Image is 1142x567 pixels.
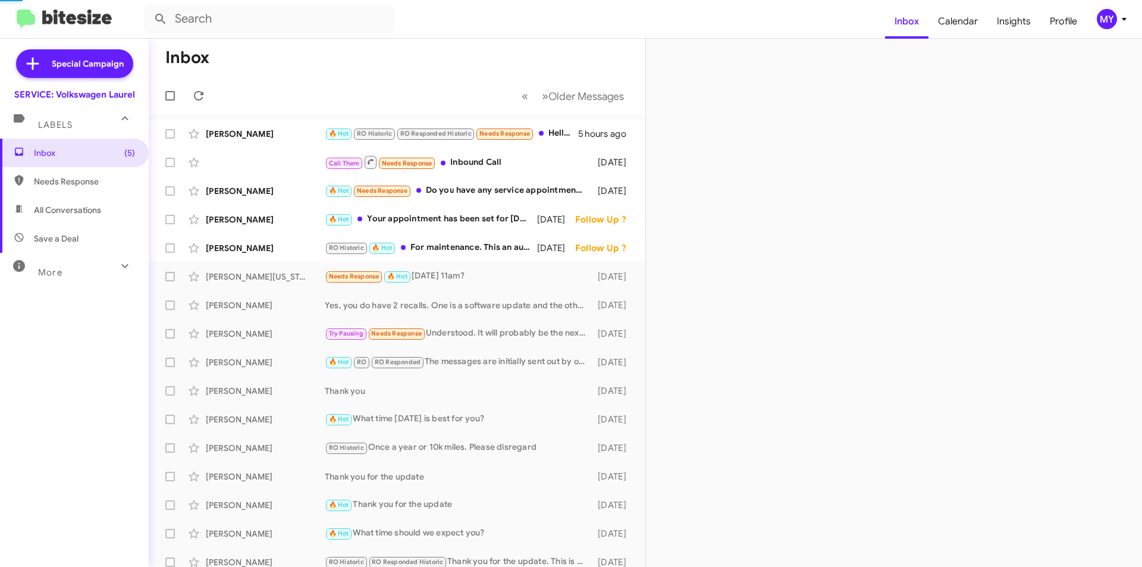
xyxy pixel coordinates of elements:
div: MY [1097,9,1117,29]
span: Labels [38,120,73,130]
div: [PERSON_NAME] [206,528,325,540]
span: 🔥 Hot [329,415,349,423]
span: RO [357,358,366,366]
div: [PERSON_NAME] [206,471,325,483]
div: Thank you [325,385,592,397]
div: [PERSON_NAME] [206,328,325,340]
span: RO Responded Historic [400,130,472,137]
div: [PERSON_NAME] [206,128,325,140]
span: Needs Response [329,272,379,280]
button: Previous [514,84,535,108]
div: [PERSON_NAME] [206,185,325,197]
div: [DATE] [592,385,636,397]
span: All Conversations [34,204,101,216]
span: 🔥 Hot [329,530,349,537]
span: 🔥 Hot [329,187,349,195]
div: SERVICE: Volkswagen Laurel [14,89,135,101]
span: Needs Response [479,130,530,137]
div: [DATE] [592,528,636,540]
span: Inbox [34,147,135,159]
span: RO Historic [357,130,392,137]
span: Needs Response [382,159,432,167]
div: Thank you for the update [325,498,592,512]
span: Needs Response [34,176,135,187]
span: RO Responded [375,358,421,366]
div: [DATE] [592,442,636,454]
div: Understood. It will probably be the next 2 weeks, I'm still under 142K. [325,327,592,340]
span: » [542,89,548,104]
div: 5 hours ago [578,128,636,140]
div: [PERSON_NAME] [206,499,325,511]
div: [PERSON_NAME] [206,299,325,311]
div: [PERSON_NAME] [206,385,325,397]
div: [DATE] [592,413,636,425]
span: 🔥 Hot [329,130,349,137]
span: 🔥 Hot [387,272,407,280]
span: More [38,267,62,278]
div: For maintenance. This an automated AI service that sends reminders out. Your records show that yo... [325,241,537,255]
div: Do you have any service appointments [DATE] ? [325,184,592,198]
div: [PERSON_NAME] [206,214,325,225]
div: [PERSON_NAME] [206,413,325,425]
span: 🔥 Hot [329,358,349,366]
span: (5) [124,147,135,159]
div: Once a year or 10k miles. Please disregard [325,441,592,455]
span: 🔥 Hot [372,244,392,252]
div: [PERSON_NAME] [206,242,325,254]
span: Call Them [329,159,360,167]
span: RO Responded Historic [372,558,443,566]
button: MY [1087,9,1129,29]
span: Try Pausing [329,330,363,337]
div: The messages are initially sent out by our automated AI service. This particular message was sent... [325,355,592,369]
div: [PERSON_NAME][US_STATE] [206,271,325,283]
nav: Page navigation example [515,84,631,108]
div: What time should we expect you? [325,527,592,540]
div: [DATE] [592,328,636,340]
h1: Inbox [165,48,209,67]
div: [PERSON_NAME] [206,442,325,454]
div: Your appointment has been set for [DATE] 10:30 am. Also, there is a recall for your passenger occ... [325,212,537,226]
a: Special Campaign [16,49,133,78]
div: [DATE] [592,271,636,283]
div: [DATE] [537,242,575,254]
div: [DATE] [592,185,636,197]
span: Special Campaign [52,58,124,70]
span: RO Historic [329,244,364,252]
div: Thank you for the update [325,471,592,483]
span: Older Messages [548,90,624,103]
div: [PERSON_NAME] [206,356,325,368]
div: [DATE] [592,499,636,511]
input: Search [144,5,394,33]
div: [DATE] [592,156,636,168]
div: [DATE] 11am? [325,270,592,283]
div: Yes, you do have 2 recalls. One is a software update and the other is to remove the engine cover.... [325,299,592,311]
a: Insights [987,4,1040,39]
span: RO Historic [329,444,364,452]
span: « [522,89,528,104]
div: What time [DATE] is best for you? [325,412,592,426]
a: Profile [1040,4,1087,39]
div: [DATE] [592,299,636,311]
div: [DATE] [537,214,575,225]
span: 🔥 Hot [329,215,349,223]
div: [DATE] [592,471,636,483]
span: 🔥 Hot [329,501,349,509]
a: Inbox [885,4,928,39]
div: Follow Up ? [575,214,636,225]
div: Follow Up ? [575,242,636,254]
button: Next [535,84,631,108]
a: Calendar [928,4,987,39]
div: [DATE] [592,356,636,368]
span: Needs Response [357,187,407,195]
span: Save a Deal [34,233,79,245]
span: RO Historic [329,558,364,566]
div: Inbound Call [325,155,592,170]
div: Hello. Apologies for the late reply. Could I please move this scheduled service to [DATE]? If so,... [325,127,578,140]
span: Needs Response [371,330,422,337]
